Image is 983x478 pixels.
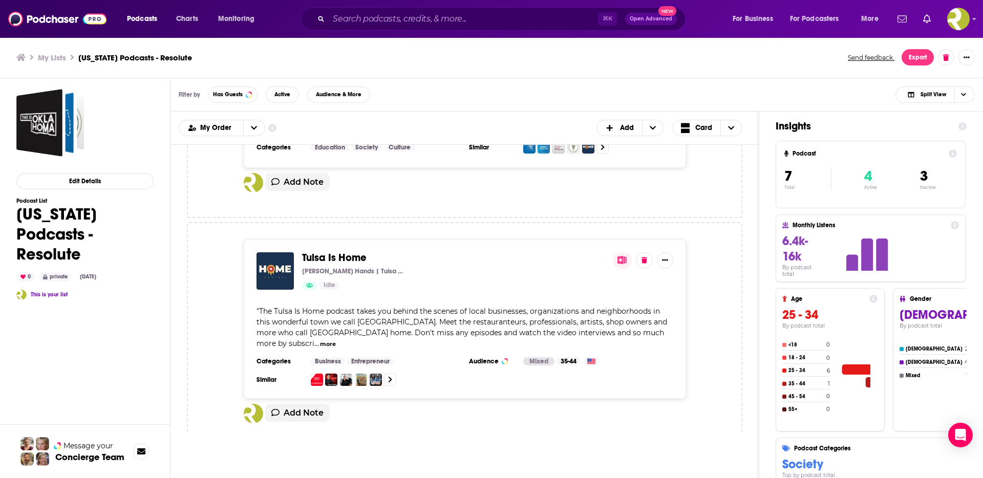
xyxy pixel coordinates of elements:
[784,185,831,190] p: Total
[826,406,830,412] h4: 0
[725,11,786,27] button: open menu
[307,86,370,103] button: Audience & More
[38,53,66,62] a: My Lists
[316,92,361,97] span: Audience & More
[895,86,975,103] button: Choose View
[370,374,382,386] a: Ten Steps Ahead Podcast
[965,359,968,365] h4: 4
[355,374,367,386] img: Reason To Believe With Brian Quain
[791,295,865,302] h4: Age
[16,173,154,189] button: Edit Details
[828,380,830,387] h4: 1
[311,143,349,151] a: Education
[384,143,415,151] a: Culture
[776,120,950,133] h1: Insights
[861,12,879,26] span: More
[552,141,565,154] img: Focus: Black Oklahoma
[257,252,294,290] a: Tulsa Is Home
[243,120,265,136] button: open menu
[784,167,792,185] span: 7
[788,367,825,374] h4: 25 - 34
[864,167,872,185] span: 4
[523,141,536,154] img: Only in OKlahoma Show
[658,6,677,16] span: New
[864,185,877,190] p: Active
[257,143,303,151] h3: Categories
[211,11,268,27] button: open menu
[672,120,743,136] button: Choose View
[179,124,243,132] button: open menu
[469,357,515,365] h3: Audience
[657,252,673,269] button: Show More Button
[20,437,34,450] img: Sydney Profile
[826,393,830,400] h4: 0
[695,124,712,132] span: Card
[845,53,897,62] button: Send feedback.
[620,124,634,132] span: Add
[325,374,337,386] a: Rebel Capitalist Interviews
[538,141,550,154] img: Grow With Us
[218,12,254,26] span: Monitoring
[200,124,235,132] span: My Order
[567,141,580,154] a: Oklahoma Outdoors
[16,89,84,157] a: Oklahoma Podcasts - Resolute
[8,9,106,29] img: Podchaser - Follow, Share and Rate Podcasts
[208,86,258,103] button: Has Guests
[965,345,968,352] h4: 2
[179,120,265,136] h2: Choose List sort
[782,307,878,322] h3: 25 - 34
[902,49,934,66] button: Export
[310,7,695,31] div: Search podcasts, credits, & more...
[782,264,824,277] h4: By podcast total
[854,11,891,27] button: open menu
[782,322,878,329] h4: By podcast total
[176,12,198,26] span: Charts
[340,374,352,386] img: The Weekly Beat with Matoma
[582,141,594,154] img: Tulsa Is Home
[329,11,598,27] input: Search podcasts, credits, & more...
[63,441,113,451] span: Message your
[625,13,677,25] button: Open AdvancedNew
[39,272,72,281] div: private
[598,12,617,26] span: ⌘ K
[265,173,330,191] button: Add Note
[921,92,946,97] span: Split View
[257,376,303,384] h3: Similar
[947,8,970,30] span: Logged in as ResoluteTulsa
[906,359,963,365] h4: [DEMOGRAPHIC_DATA]
[78,53,192,62] h3: [US_STATE] Podcasts - Resolute
[302,251,367,264] span: Tulsa Is Home
[793,222,946,229] h4: Monthly Listens
[958,49,975,66] button: Show More Button
[794,445,982,452] h4: Podcast Categories
[733,12,773,26] span: For Business
[31,291,68,298] a: This is your list
[783,11,854,27] button: open menu
[920,185,936,190] p: Inactive
[906,346,963,352] h4: [DEMOGRAPHIC_DATA]
[257,307,667,348] span: "
[311,374,323,386] a: People of Hitachi
[596,120,664,136] button: + Add
[274,92,290,97] span: Active
[826,341,830,348] h4: 0
[788,381,826,387] h4: 35 - 44
[469,143,515,151] h3: Similar
[788,406,824,412] h4: 55+
[36,452,49,466] img: Barbara Profile
[55,452,124,462] h3: Concierge Team
[36,437,49,450] img: Jules Profile
[788,394,824,400] h4: 45 - 54
[793,150,945,157] h4: Podcast
[169,11,204,27] a: Charts
[120,11,170,27] button: open menu
[16,290,27,300] img: Jennifer Harrington
[947,8,970,30] button: Show profile menu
